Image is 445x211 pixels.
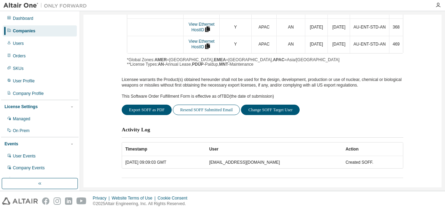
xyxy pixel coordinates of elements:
img: Altair One [3,2,90,9]
td: AU-ENT-STD-AN [350,18,389,36]
div: SKUs [13,66,24,71]
td: [DATE] [305,18,328,36]
td: 469 [389,36,403,53]
td: AU-ENT-STD-AN [350,36,389,53]
div: Privacy [93,195,112,201]
th: User [206,143,342,156]
div: Company Profile [13,91,44,96]
div: License Settings [5,104,38,109]
b: AMER [154,57,167,62]
th: Timestamp [122,143,206,156]
a: View Ethernet HostID [188,22,215,32]
img: youtube.svg [76,197,87,205]
b: AN [158,62,164,67]
button: Export SOFF as PDF [122,105,172,115]
button: Change SOFF Target User [241,105,300,115]
p: © 2025 Altair Engineering, Inc. All Rights Reserved. [93,201,192,207]
div: On Prem [13,128,30,133]
div: User Profile [13,78,35,84]
div: Users [13,41,24,46]
th: Action [342,143,403,156]
img: instagram.svg [54,197,61,205]
td: AN [276,36,305,53]
div: Dashboard [13,16,33,21]
img: altair_logo.svg [2,197,38,205]
td: [EMAIL_ADDRESS][DOMAIN_NAME] [206,156,342,168]
img: linkedin.svg [65,197,72,205]
b: MNT [219,62,228,67]
td: APAC [251,36,277,53]
div: Website Terms of Use [112,195,157,201]
td: [DATE] [327,36,350,53]
td: 368 [389,18,403,36]
img: facebook.svg [42,197,49,205]
td: Y [219,36,251,53]
button: Resend SOFF Submitted Email [173,105,240,115]
h3: Activity Log [122,126,150,133]
td: Y [219,18,251,36]
div: Cookie Consent [157,195,191,201]
b: PDUP [192,62,203,67]
div: Managed [13,116,30,122]
td: [DATE] [327,18,350,36]
a: View Ethernet HostID [188,39,215,49]
div: Company Events [13,165,44,171]
div: Events [5,141,18,147]
b: EMEA [214,57,226,62]
div: Companies [13,28,35,34]
td: APAC [251,18,277,36]
div: Product Downloads [13,177,49,182]
td: Created SOFF. [342,156,403,168]
b: APAC [273,57,284,62]
td: [DATE] [305,36,328,53]
td: [DATE] 09:09:03 GMT [122,156,206,168]
div: Orders [13,53,26,59]
div: User Events [13,153,35,159]
td: AN [276,18,305,36]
